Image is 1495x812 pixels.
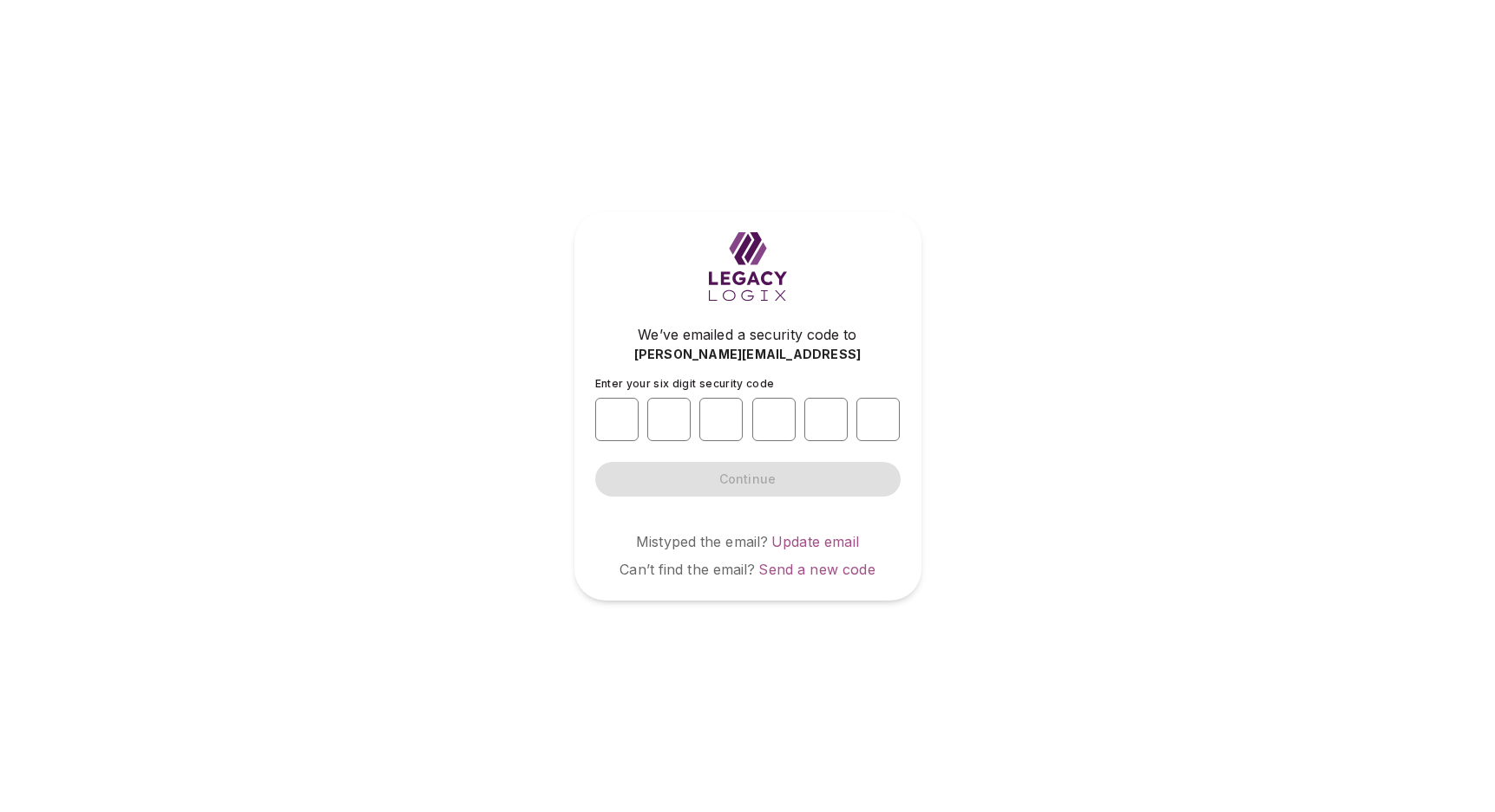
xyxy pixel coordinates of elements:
[636,533,768,550] span: Mistyped the email?
[638,324,856,345] span: We’ve emailed a security code to
[771,533,859,550] a: Update email
[634,346,862,363] span: [PERSON_NAME][EMAIL_ADDRESS]
[620,561,755,578] span: Can’t find the email?
[595,377,775,390] span: Enter your six digit security code
[758,561,875,578] a: Send a new code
